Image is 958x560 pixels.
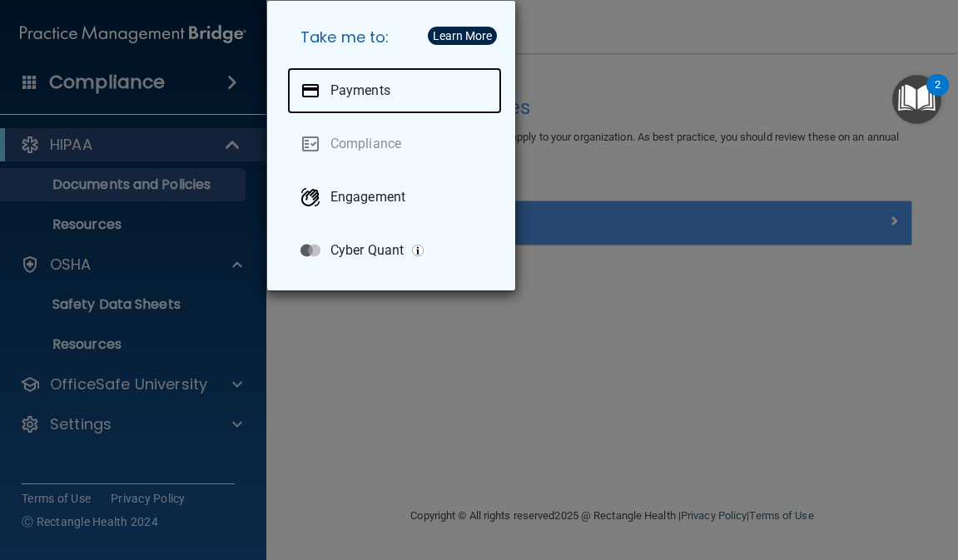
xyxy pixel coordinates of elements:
[433,30,492,42] div: Learn More
[330,82,390,99] p: Payments
[428,27,497,45] button: Learn More
[330,242,404,259] p: Cyber Quant
[287,67,502,114] a: Payments
[287,174,502,221] a: Engagement
[892,75,941,124] button: Open Resource Center, 2 new notifications
[330,189,405,206] p: Engagement
[287,227,502,274] a: Cyber Quant
[287,14,502,61] h5: Take me to:
[287,121,502,167] a: Compliance
[935,85,941,107] div: 2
